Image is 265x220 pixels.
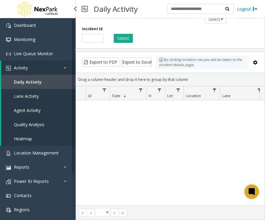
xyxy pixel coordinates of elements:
div: Data table [76,86,265,206]
img: 'icon' [6,208,11,212]
img: 'icon' [6,165,11,170]
a: Activity [1,61,76,75]
a: Daily Activity [1,75,76,89]
img: logout [253,6,257,12]
img: 'icon' [6,179,11,184]
img: 'icon' [6,151,11,156]
span: Heatmap [14,136,32,142]
a: Quality Analysis [1,117,76,132]
span: Contacts [14,193,31,198]
img: 'icon' [6,37,11,42]
span: Live Queue Monitor [14,51,53,56]
img: pageIcon [82,2,88,16]
img: 'icon' [6,52,11,56]
span: Select day... [205,15,222,24]
span: Location Management [14,150,59,156]
a: Logout [237,6,257,12]
span: Lane [222,93,231,98]
span: Monitoring [14,37,35,42]
button: Export to Excel [122,58,152,67]
a: Lot Filter Menu [174,86,182,94]
img: infoIcon.svg [159,57,164,62]
a: Date Filter Menu [137,86,145,94]
span: Lot [167,93,173,98]
span: Reports [14,164,29,170]
span: Daily Activity [14,79,42,85]
span: Dashboard [14,22,36,28]
h3: Daily Activity [91,2,141,16]
a: H Filter Menu [155,86,164,94]
span: Activity [14,65,28,71]
a: Agent Activity [1,103,76,117]
span: Quality Analysis [14,122,44,127]
div: By clicking Incident row you will be taken to the incident details page. [156,56,248,69]
a: Lane Filter Menu [255,86,263,94]
span: Date [112,93,120,98]
div: Drag a column header and drop it here to group by that column [76,74,265,85]
a: Id Filter Menu [100,86,109,94]
span: Power BI Reports [14,178,49,184]
button: Select [114,34,133,43]
img: 'icon' [6,193,11,198]
span: Sortable [123,94,127,98]
a: Heatmap [1,132,76,146]
img: 'icon' [6,23,11,28]
span: Regions [14,207,30,212]
img: 'icon' [6,66,11,71]
span: H [149,93,151,98]
span: Lane Activity [14,93,39,99]
label: Incident Id [82,26,103,32]
span: Agent Activity [14,107,41,113]
button: Export to PDF [82,58,120,67]
a: Lane Activity [1,89,76,103]
a: Location Filter Menu [211,86,219,94]
span: Id [88,93,91,98]
span: Location [186,93,201,98]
